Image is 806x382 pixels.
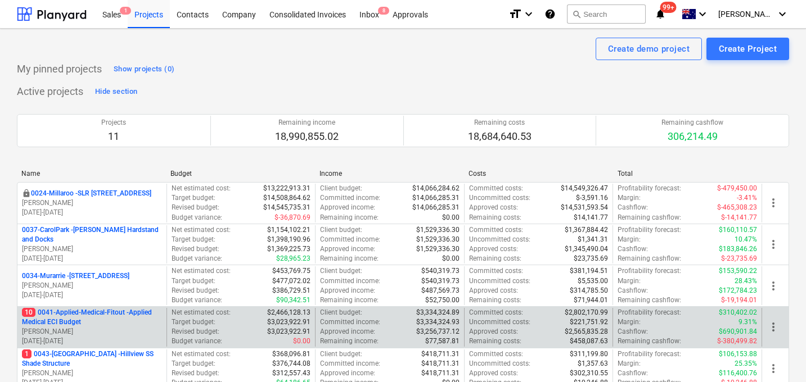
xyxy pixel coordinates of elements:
p: Revised budget : [172,327,219,336]
p: $314,785.50 [570,286,608,295]
p: Budget variance : [172,254,222,263]
p: $28,965.23 [276,254,310,263]
p: $14,549,326.47 [561,184,608,193]
p: -3.41% [737,193,757,203]
p: Remaining income [275,118,339,128]
p: $487,569.73 [421,286,460,295]
p: $418,711.31 [421,369,460,378]
p: Net estimated cost : [172,308,231,317]
p: [PERSON_NAME] [22,327,162,336]
p: Cashflow : [618,203,648,212]
p: 0037-CarolPark - [PERSON_NAME] Hardstand and Docks [22,225,162,244]
div: Create Project [719,42,777,56]
p: Approved costs : [469,286,518,295]
p: Profitability forecast : [618,308,681,317]
p: $690,901.84 [719,327,757,336]
p: $3,334,324.89 [416,308,460,317]
p: Client budget : [320,184,362,193]
p: $14,141.77 [574,213,608,222]
p: Cashflow : [618,369,648,378]
p: Revised budget : [172,203,219,212]
p: Approved costs : [469,244,518,254]
p: Uncommitted costs : [469,317,530,327]
p: Committed costs : [469,308,523,317]
p: Margin : [618,235,641,244]
p: Net estimated cost : [172,266,231,276]
p: Net estimated cost : [172,184,231,193]
button: Create demo project [596,38,702,60]
p: Approved income : [320,369,375,378]
p: Client budget : [320,308,362,317]
p: Client budget : [320,349,362,359]
p: 18,990,855.02 [275,130,339,143]
p: Target budget : [172,317,215,327]
p: Cashflow : [618,327,648,336]
p: Approved costs : [469,327,518,336]
p: $312,557.43 [272,369,310,378]
p: Margin : [618,359,641,369]
p: Remaining income : [320,295,379,305]
p: $458,087.63 [570,336,608,346]
span: 8 [378,7,389,15]
p: Profitability forecast : [618,184,681,193]
p: Net estimated cost : [172,349,231,359]
span: 10 [22,308,35,317]
p: Budget variance : [172,336,222,346]
p: Committed income : [320,276,380,286]
p: $1,369,225.73 [267,244,310,254]
p: Remaining cashflow : [618,213,681,222]
p: [DATE] - [DATE] [22,254,162,263]
p: Uncommitted costs : [469,235,530,244]
p: $3,256,737.12 [416,327,460,336]
p: My pinned projects [17,62,102,76]
div: Costs [469,170,609,178]
p: Uncommitted costs : [469,359,530,369]
p: $-380,499.82 [717,336,757,346]
span: 99+ [660,2,677,13]
p: Approved income : [320,203,375,212]
p: Committed income : [320,193,380,203]
p: 9.31% [739,317,757,327]
p: Approved costs : [469,369,518,378]
p: Cashflow : [618,244,648,254]
p: Committed income : [320,317,380,327]
div: 100041-Applied-Medical-Fitout -Applied Medical ECI Budget[PERSON_NAME][DATE]-[DATE] [22,308,162,347]
p: $14,531,593.54 [561,203,608,212]
p: [PERSON_NAME] [22,198,162,208]
p: Client budget : [320,266,362,276]
p: $77,587.81 [425,336,460,346]
p: $418,711.31 [421,359,460,369]
p: Remaining income : [320,336,379,346]
p: $376,744.08 [272,359,310,369]
p: Remaining costs [468,118,532,128]
div: Create demo project [608,42,690,56]
button: Search [567,4,646,24]
p: $-3,591.16 [576,193,608,203]
span: 1 [120,7,131,15]
p: Target budget : [172,359,215,369]
p: $116,400.76 [719,369,757,378]
span: [PERSON_NAME] [718,10,775,19]
p: $-465,308.23 [717,203,757,212]
div: Hide section [95,85,137,98]
p: [PERSON_NAME] [22,244,162,254]
p: [PERSON_NAME] [22,369,162,378]
p: Remaining costs : [469,254,521,263]
p: Client budget : [320,225,362,235]
p: $14,508,864.62 [263,193,310,203]
p: Net estimated cost : [172,225,231,235]
p: [PERSON_NAME] [22,281,162,290]
p: [DATE] - [DATE] [22,208,162,217]
p: $368,096.81 [272,349,310,359]
p: $14,066,285.31 [412,203,460,212]
p: 10.47% [735,235,757,244]
p: Remaining cashflow : [618,336,681,346]
p: Remaining costs : [469,295,521,305]
p: $153,590.22 [719,266,757,276]
p: 306,214.49 [661,130,723,143]
span: more_vert [767,320,780,334]
p: Margin : [618,317,641,327]
p: $3,023,922.91 [267,317,310,327]
p: $172,784.23 [719,286,757,295]
p: Remaining income : [320,254,379,263]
